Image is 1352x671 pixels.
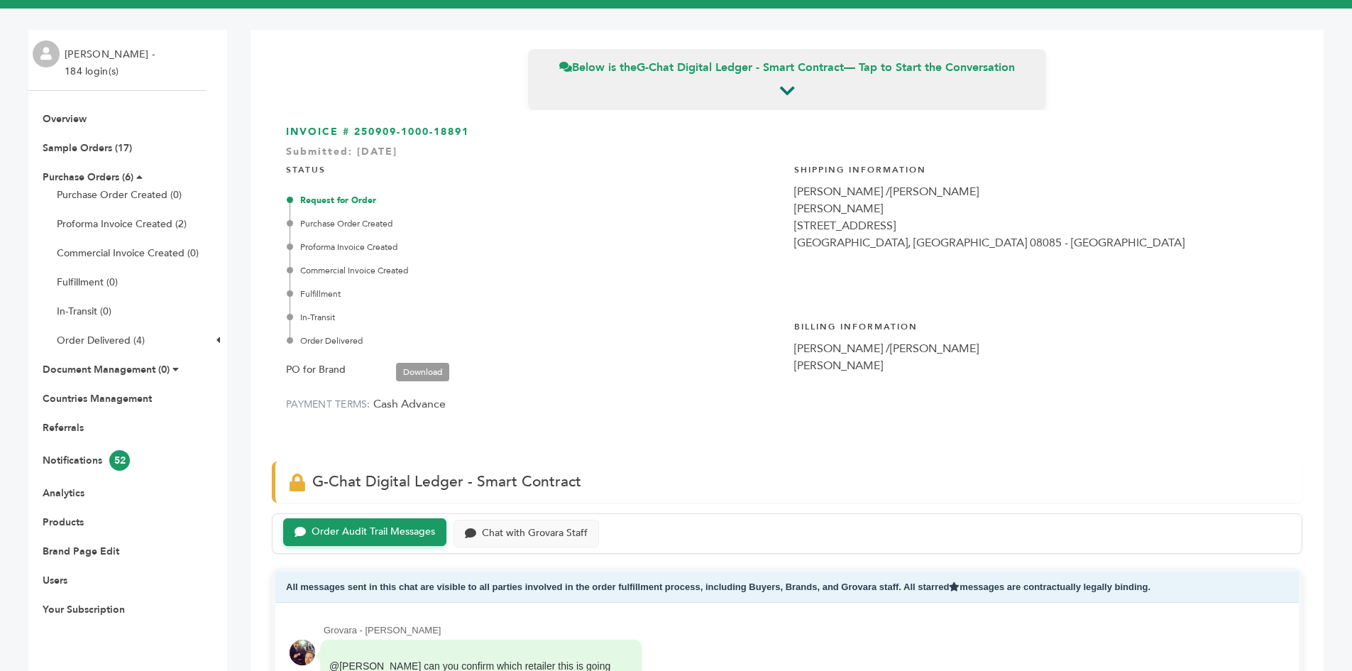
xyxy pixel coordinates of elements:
div: [PERSON_NAME] /[PERSON_NAME] [794,183,1288,200]
div: Chat with Grovara Staff [482,528,588,540]
div: Grovara - [PERSON_NAME] [324,624,1285,637]
div: [PERSON_NAME] [794,357,1288,374]
span: Cash Advance [373,396,446,412]
span: G-Chat Digital Ledger - Smart Contract [312,471,581,492]
div: All messages sent in this chat are visible to all parties involved in the order fulfillment proce... [275,572,1299,604]
h4: Billing Information [794,310,1288,340]
a: Commercial Invoice Created (0) [57,246,199,260]
label: PAYMENT TERMS: [286,398,370,411]
li: [PERSON_NAME] - 184 login(s) [65,46,158,80]
a: Download [396,363,449,381]
div: [PERSON_NAME] /[PERSON_NAME] [794,340,1288,357]
a: In-Transit (0) [57,305,111,318]
a: Users [43,574,67,587]
div: [PERSON_NAME] [794,200,1288,217]
a: Sample Orders (17) [43,141,132,155]
div: [STREET_ADDRESS] [794,217,1288,234]
a: Products [43,515,84,529]
a: Fulfillment (0) [57,276,118,289]
span: Below is the — Tap to Start the Conversation [559,60,1015,75]
a: Purchase Order Created (0) [57,188,182,202]
img: profile.png [33,40,60,67]
a: Proforma Invoice Created (2) [57,217,187,231]
h4: Shipping Information [794,153,1288,183]
div: [GEOGRAPHIC_DATA], [GEOGRAPHIC_DATA] 08085 - [GEOGRAPHIC_DATA] [794,234,1288,251]
div: Proforma Invoice Created [290,241,780,253]
a: Analytics [43,486,84,500]
div: Submitted: [DATE] [286,145,1288,166]
div: Commercial Invoice Created [290,264,780,277]
h3: INVOICE # 250909-1000-18891 [286,125,1288,139]
a: Overview [43,112,87,126]
div: Purchase Order Created [290,217,780,230]
div: Order Audit Trail Messages [312,526,435,538]
label: PO for Brand [286,361,346,378]
div: Request for Order [290,194,780,207]
a: Your Subscription [43,603,125,616]
strong: G-Chat Digital Ledger - Smart Contract [637,60,844,75]
a: Purchase Orders (6) [43,170,133,184]
a: Countries Management [43,392,152,405]
h4: STATUS [286,153,780,183]
a: Order Delivered (4) [57,334,145,347]
div: In-Transit [290,311,780,324]
a: Referrals [43,421,84,435]
a: Notifications52 [43,454,130,467]
div: Fulfillment [290,288,780,300]
div: Order Delivered [290,334,780,347]
a: Brand Page Edit [43,545,119,558]
span: 52 [109,450,130,471]
a: Document Management (0) [43,363,170,376]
